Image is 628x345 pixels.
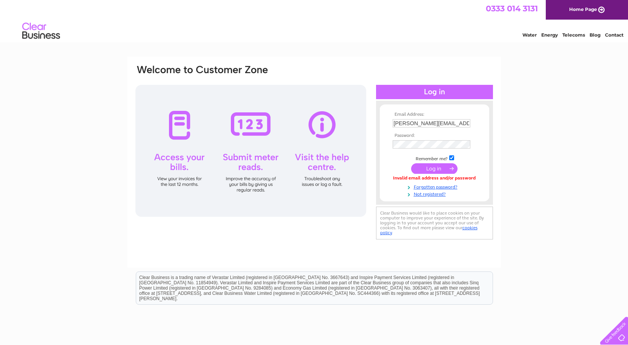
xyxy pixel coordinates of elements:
[562,32,585,38] a: Telecoms
[393,176,476,181] div: Invalid email address and/or password
[136,4,493,37] div: Clear Business is a trading name of Verastar Limited (registered in [GEOGRAPHIC_DATA] No. 3667643...
[605,32,623,38] a: Contact
[486,4,538,13] a: 0333 014 3131
[393,183,478,190] a: Forgotten password?
[391,154,478,162] td: Remember me?
[391,112,478,117] th: Email Address:
[376,207,493,239] div: Clear Business would like to place cookies on your computer to improve your experience of the sit...
[391,133,478,138] th: Password:
[411,163,458,174] input: Submit
[393,190,478,197] a: Not registered?
[380,225,478,235] a: cookies policy
[541,32,558,38] a: Energy
[590,32,600,38] a: Blog
[522,32,537,38] a: Water
[22,20,60,43] img: logo.png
